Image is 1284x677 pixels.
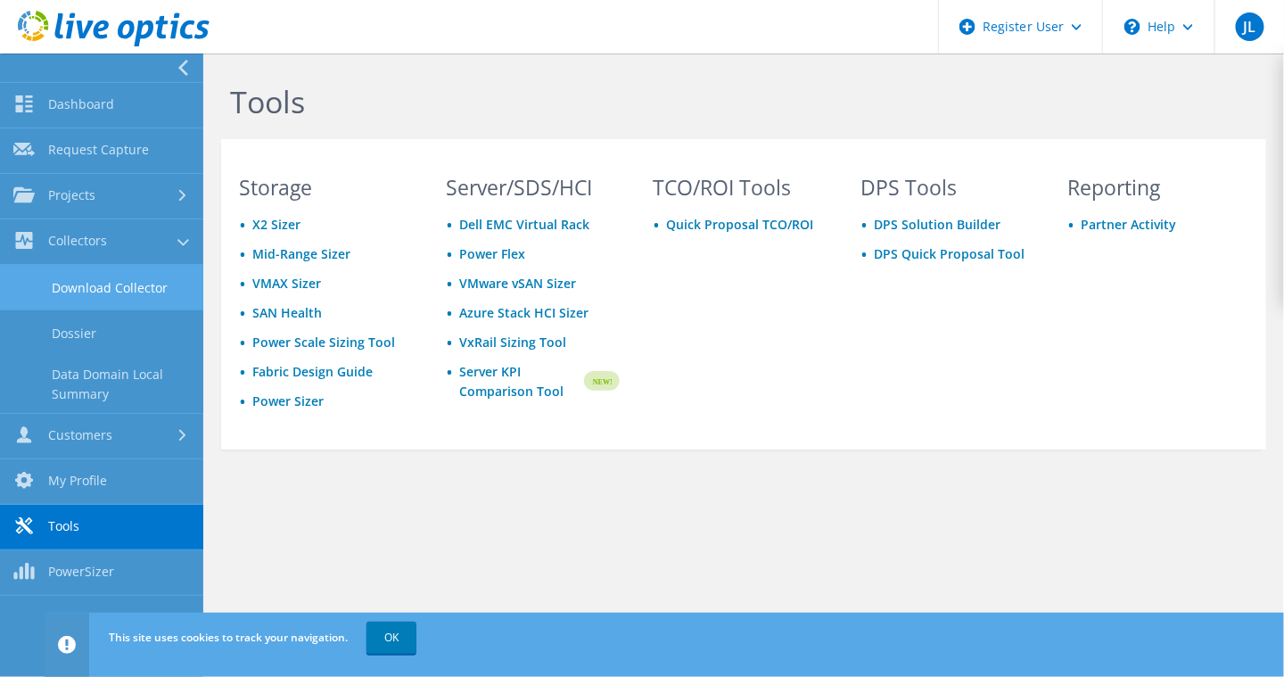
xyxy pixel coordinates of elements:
a: X2 Sizer [252,216,300,233]
a: Mid-Range Sizer [252,245,350,262]
h3: Storage [239,178,412,197]
a: Power Scale Sizing Tool [252,334,395,351]
a: VMAX Sizer [252,275,321,292]
h3: TCO/ROI Tools [654,178,827,197]
a: Power Flex [459,245,525,262]
h3: Server/SDS/HCI [446,178,619,197]
h1: Tools [230,83,1248,120]
a: OK [366,622,416,654]
span: This site uses cookies to track your navigation. [109,630,348,645]
a: VMware vSAN Sizer [459,275,576,292]
img: new-badge.svg [581,360,620,402]
a: Quick Proposal TCO/ROI [667,216,814,233]
a: Dell EMC Virtual Rack [459,216,589,233]
a: Power Sizer [252,392,324,409]
a: Fabric Design Guide [252,363,373,380]
a: DPS Solution Builder [874,216,1000,233]
svg: \n [1124,19,1140,35]
a: DPS Quick Proposal Tool [874,245,1025,262]
a: Azure Stack HCI Sizer [459,304,588,321]
a: Server KPI Comparison Tool [459,362,580,401]
span: JL [1236,12,1264,41]
a: Partner Activity [1082,216,1177,233]
a: VxRail Sizing Tool [459,334,566,351]
h3: DPS Tools [860,178,1033,197]
a: SAN Health [252,304,322,321]
h3: Reporting [1068,178,1241,197]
